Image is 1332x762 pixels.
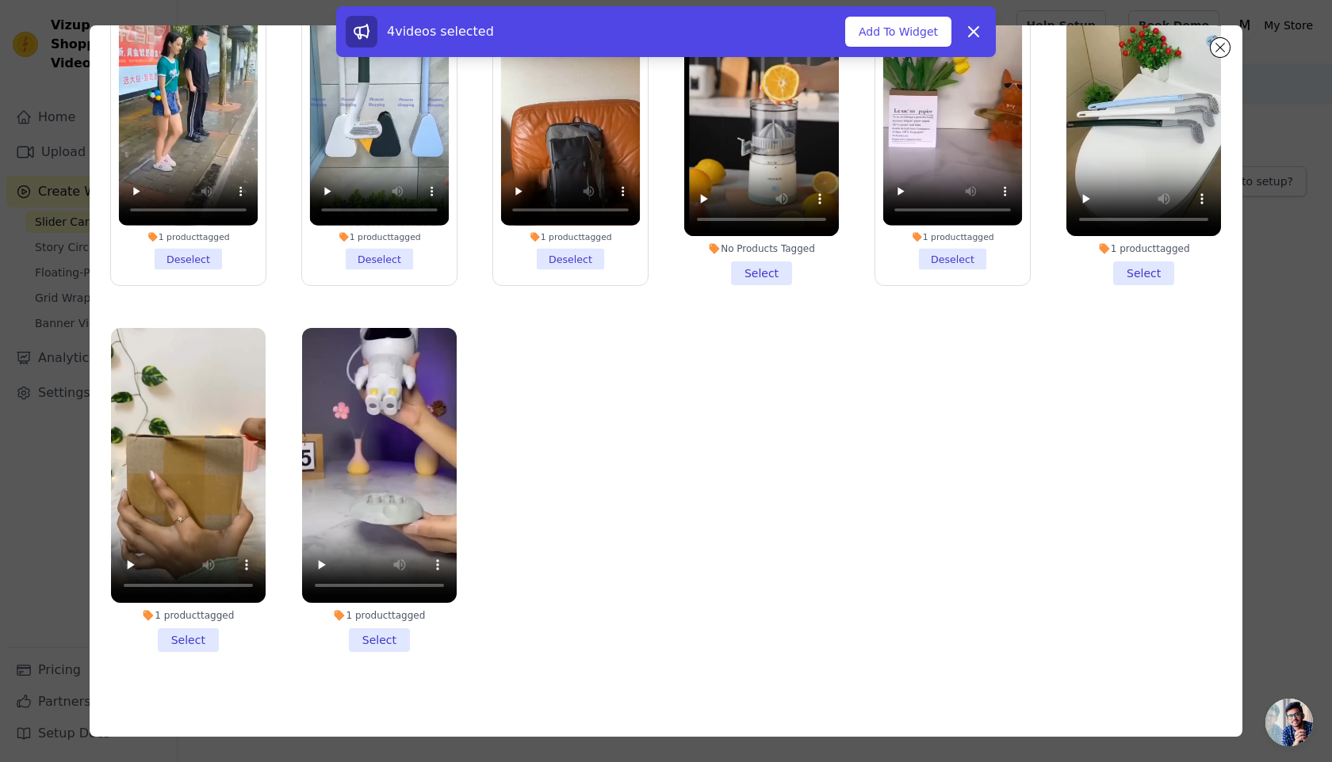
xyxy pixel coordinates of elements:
[1066,242,1221,255] div: 1 product tagged
[119,231,258,242] div: 1 product tagged
[501,231,641,242] div: 1 product tagged
[883,231,1023,242] div: 1 product tagged
[310,231,450,242] div: 1 product tagged
[684,242,839,255] div: No Products Tagged
[845,17,951,47] button: Add To Widget
[1265,699,1313,746] a: Open chat
[387,24,494,39] span: 4 videos selected
[302,609,457,622] div: 1 product tagged
[111,609,266,622] div: 1 product tagged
